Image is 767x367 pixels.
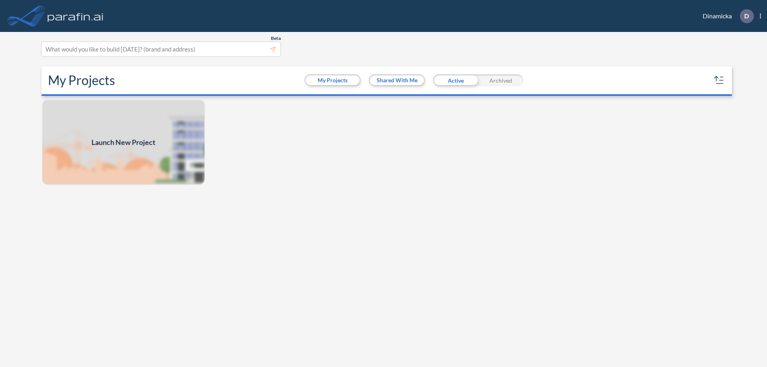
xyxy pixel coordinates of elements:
[691,9,761,23] div: Dinamicka
[48,73,115,88] h2: My Projects
[271,35,281,42] span: Beta
[713,74,725,87] button: sort
[306,75,360,85] button: My Projects
[91,137,155,148] span: Launch New Project
[42,99,205,185] img: add
[744,12,749,20] p: D
[370,75,424,85] button: Shared With Me
[46,8,105,24] img: logo
[478,74,523,86] div: Archived
[42,99,205,185] a: Launch New Project
[433,74,478,86] div: Active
